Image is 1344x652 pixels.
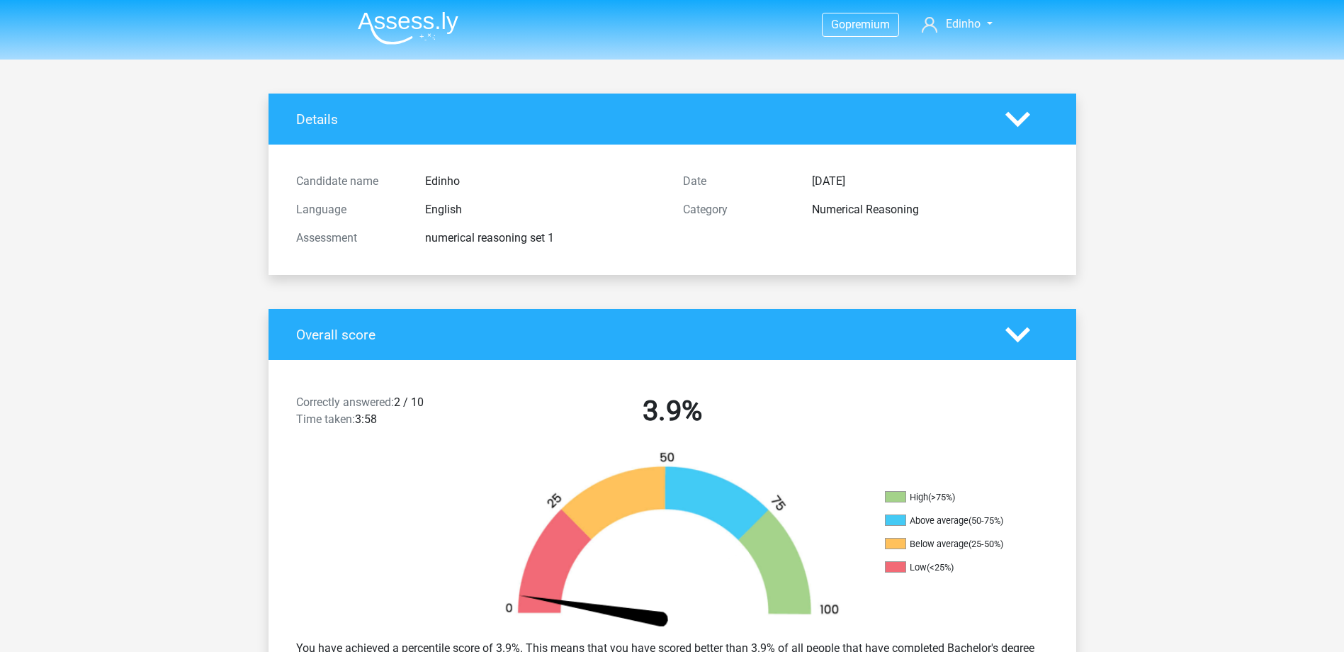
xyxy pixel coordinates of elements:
[414,201,672,218] div: English
[414,230,672,247] div: numerical reasoning set 1
[414,173,672,190] div: Edinho
[823,15,898,34] a: Gopremium
[801,201,1059,218] div: Numerical Reasoning
[490,394,855,428] h2: 3.9%
[927,562,954,573] div: (<25%)
[481,451,864,629] img: 4.a459025b5945.png
[916,16,998,33] a: Edinho
[928,492,955,502] div: (>75%)
[358,11,458,45] img: Assessly
[286,201,414,218] div: Language
[296,412,355,426] span: Time taken:
[969,515,1003,526] div: (50-75%)
[885,515,1027,527] li: Above average
[286,230,414,247] div: Assessment
[296,327,984,343] h4: Overall score
[286,173,414,190] div: Candidate name
[845,18,890,31] span: premium
[831,18,845,31] span: Go
[296,395,394,409] span: Correctly answered:
[885,561,1027,574] li: Low
[885,491,1027,504] li: High
[672,173,801,190] div: Date
[801,173,1059,190] div: [DATE]
[969,539,1003,549] div: (25-50%)
[672,201,801,218] div: Category
[946,17,981,30] span: Edinho
[286,394,479,434] div: 2 / 10 3:58
[296,111,984,128] h4: Details
[885,538,1027,551] li: Below average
